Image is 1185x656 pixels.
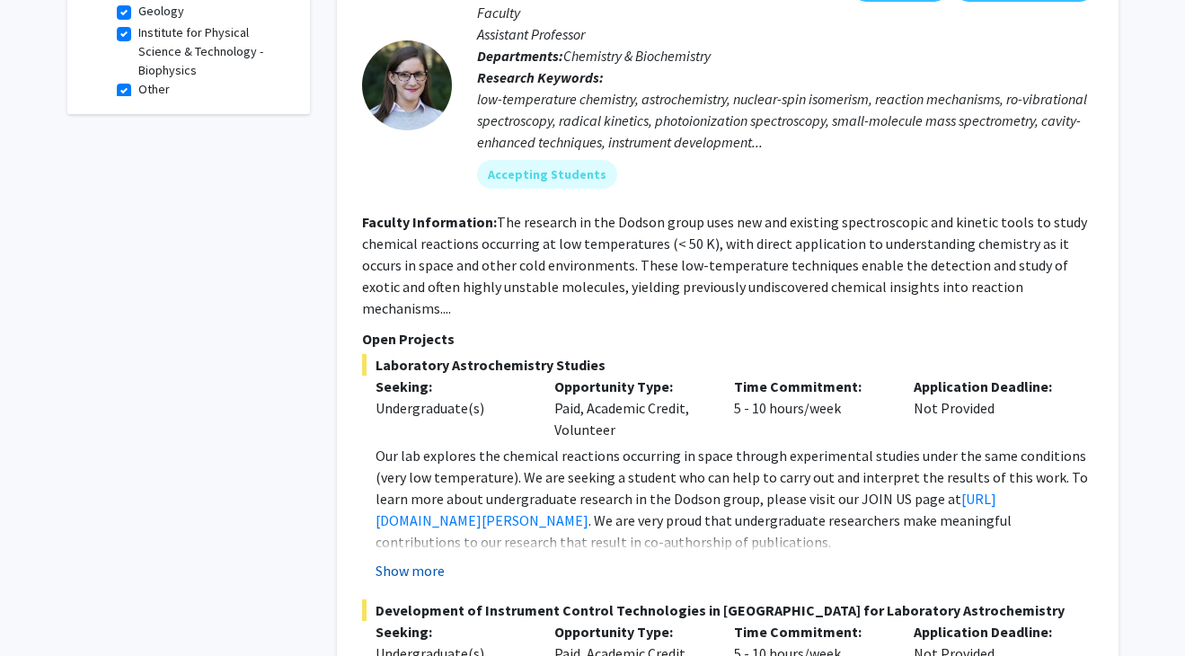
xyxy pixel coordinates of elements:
p: Time Commitment: [734,621,887,643]
b: Faculty Information: [362,213,497,231]
button: Show more [376,560,445,581]
p: Seeking: [376,376,528,397]
label: Other [138,80,170,99]
p: Opportunity Type: [554,376,707,397]
b: Departments: [477,47,563,65]
span: Development of Instrument Control Technologies in [GEOGRAPHIC_DATA] for Laboratory Astrochemistry [362,599,1093,621]
p: Application Deadline: [914,621,1066,643]
mat-chip: Accepting Students [477,160,617,189]
span: Laboratory Astrochemistry Studies [362,354,1093,376]
fg-read-more: The research in the Dodson group uses new and existing spectroscopic and kinetic tools to study c... [362,213,1087,317]
span: Chemistry & Biochemistry [563,47,711,65]
p: Time Commitment: [734,376,887,397]
div: low-temperature chemistry, astrochemistry, nuclear-spin isomerism, reaction mechanisms, ro-vibrat... [477,88,1093,153]
p: Seeking: [376,621,528,643]
p: Application Deadline: [914,376,1066,397]
p: Our lab explores the chemical reactions occurring in space through experimental studies under the... [376,445,1093,553]
p: Faculty [477,2,1093,23]
b: Research Keywords: [477,68,604,86]
div: Undergraduate(s) [376,397,528,419]
label: Institute for Physical Science & Technology - Biophysics [138,23,287,80]
div: Paid, Academic Credit, Volunteer [541,376,721,440]
div: Not Provided [900,376,1080,440]
p: Open Projects [362,328,1093,350]
p: Opportunity Type: [554,621,707,643]
p: Assistant Professor [477,23,1093,45]
iframe: Chat [13,575,76,643]
div: 5 - 10 hours/week [721,376,900,440]
label: Geology [138,2,184,21]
